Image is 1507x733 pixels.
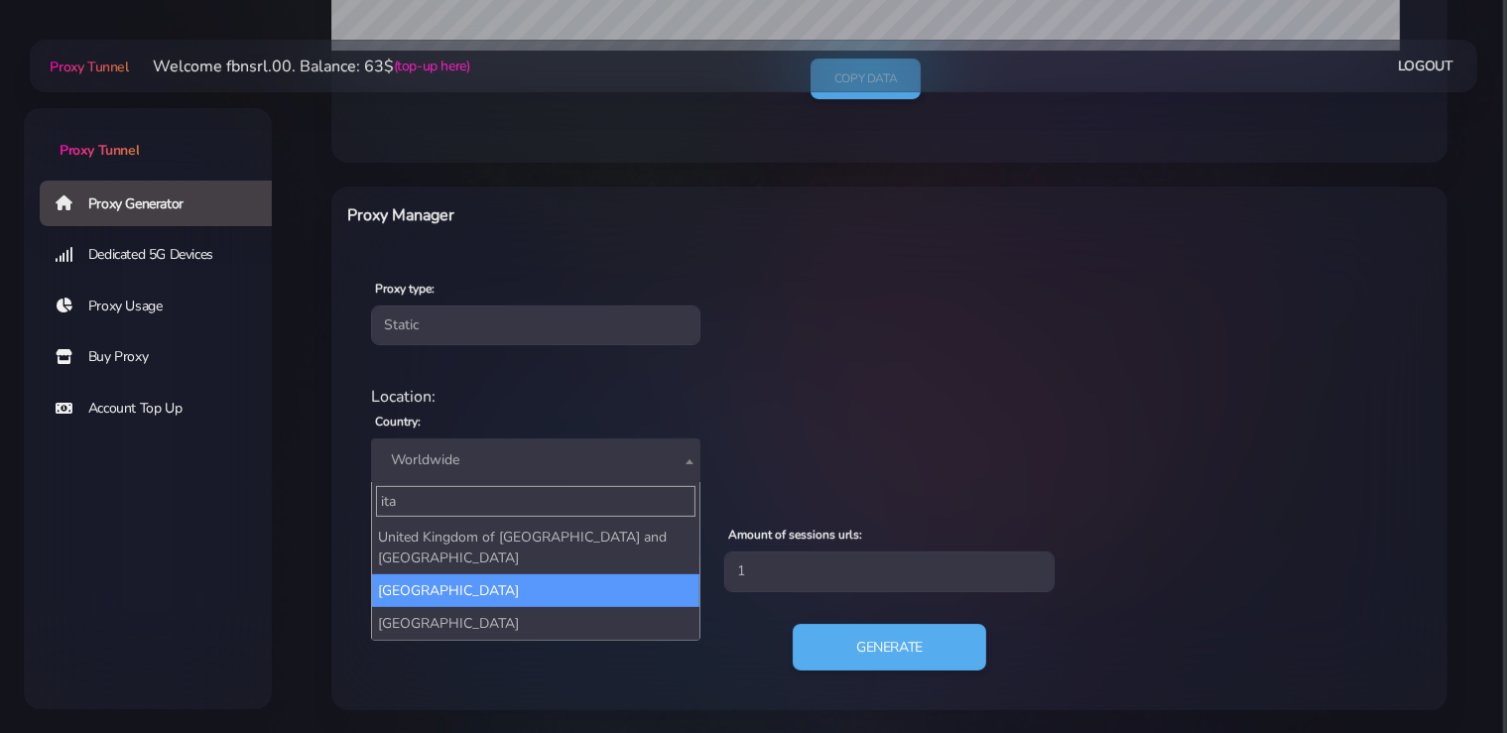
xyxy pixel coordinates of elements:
a: Proxy Tunnel [46,51,128,82]
a: Buy Proxy [40,334,288,380]
span: Proxy Tunnel [60,141,139,160]
button: Generate [793,624,986,672]
li: [GEOGRAPHIC_DATA] [372,607,699,640]
div: Proxy Settings: [359,498,1420,522]
label: Proxy type: [375,280,435,298]
label: Country: [375,413,421,430]
div: Location: [359,385,1420,409]
h6: Proxy Manager [347,202,970,228]
span: Worldwide [383,446,689,474]
li: Welcome fbnsrl.00. Balance: 63$ [129,55,470,78]
a: Proxy Generator [40,181,288,226]
input: Search [376,486,695,517]
a: Account Top Up [40,386,288,431]
a: Dedicated 5G Devices [40,232,288,278]
li: [GEOGRAPHIC_DATA] [372,574,699,607]
span: Worldwide [371,438,700,482]
li: United Kingdom of [GEOGRAPHIC_DATA] and [GEOGRAPHIC_DATA] [372,521,699,574]
a: Proxy Tunnel [24,108,272,161]
label: Amount of sessions urls: [728,526,862,544]
a: (top-up here) [394,56,470,76]
a: Proxy Usage [40,284,288,329]
span: Proxy Tunnel [50,58,128,76]
iframe: Webchat Widget [1214,409,1482,708]
a: Logout [1398,48,1453,84]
